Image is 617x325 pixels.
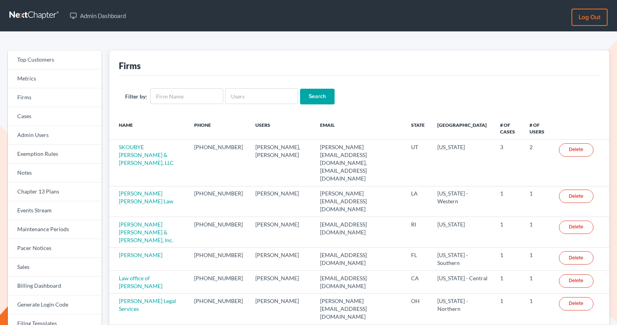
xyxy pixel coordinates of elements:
[494,186,523,217] td: 1
[188,294,249,324] td: [PHONE_NUMBER]
[405,270,431,293] td: CA
[559,143,593,157] a: Delete
[494,270,523,293] td: 1
[8,126,102,145] a: Admin Users
[559,221,593,234] a: Delete
[119,60,141,71] div: Firms
[523,140,553,186] td: 2
[8,88,102,107] a: Firms
[431,248,494,270] td: [US_STATE] - Southern
[119,298,176,312] a: [PERSON_NAME] Legal Services
[523,186,553,217] td: 1
[300,89,335,104] input: Search
[431,294,494,324] td: [US_STATE] - Northern
[494,294,523,324] td: 1
[559,274,593,288] a: Delete
[188,117,249,140] th: Phone
[119,252,162,258] a: [PERSON_NAME]
[314,248,405,270] td: [EMAIL_ADDRESS][DOMAIN_NAME]
[249,270,314,293] td: [PERSON_NAME]
[431,186,494,217] td: [US_STATE] - Western
[249,140,314,186] td: [PERSON_NAME], [PERSON_NAME]
[249,186,314,217] td: [PERSON_NAME]
[523,294,553,324] td: 1
[249,117,314,140] th: Users
[405,248,431,270] td: FL
[314,217,405,248] td: [EMAIL_ADDRESS][DOMAIN_NAME]
[8,239,102,258] a: Pacer Notices
[494,248,523,270] td: 1
[431,217,494,248] td: [US_STATE]
[523,217,553,248] td: 1
[8,69,102,88] a: Metrics
[494,117,523,140] th: # of Cases
[8,201,102,220] a: Events Stream
[405,186,431,217] td: LA
[8,107,102,126] a: Cases
[8,277,102,296] a: Billing Dashboard
[431,117,494,140] th: [GEOGRAPHIC_DATA]
[559,190,593,203] a: Delete
[405,217,431,248] td: RI
[249,217,314,248] td: [PERSON_NAME]
[314,140,405,186] td: [PERSON_NAME][EMAIL_ADDRESS][DOMAIN_NAME], [EMAIL_ADDRESS][DOMAIN_NAME]
[314,294,405,324] td: [PERSON_NAME][EMAIL_ADDRESS][DOMAIN_NAME]
[249,248,314,270] td: [PERSON_NAME]
[119,144,174,166] a: SKOUBYE [PERSON_NAME] & [PERSON_NAME], LLC
[225,88,298,104] input: Users
[559,297,593,310] a: Delete
[431,270,494,293] td: [US_STATE] - Central
[494,140,523,186] td: 3
[8,183,102,201] a: Chapter 13 Plans
[523,248,553,270] td: 1
[8,164,102,183] a: Notes
[8,220,102,239] a: Maintenance Periods
[431,140,494,186] td: [US_STATE]
[8,51,102,69] a: Top Customers
[188,248,249,270] td: [PHONE_NUMBER]
[314,186,405,217] td: [PERSON_NAME][EMAIL_ADDRESS][DOMAIN_NAME]
[8,296,102,314] a: Generate Login Code
[188,140,249,186] td: [PHONE_NUMBER]
[559,251,593,265] a: Delete
[494,217,523,248] td: 1
[8,145,102,164] a: Exemption Rules
[314,270,405,293] td: [EMAIL_ADDRESS][DOMAIN_NAME]
[249,294,314,324] td: [PERSON_NAME]
[188,186,249,217] td: [PHONE_NUMBER]
[188,270,249,293] td: [PHONE_NUMBER]
[405,294,431,324] td: OH
[150,88,223,104] input: Firm Name
[119,275,162,289] a: Law office of [PERSON_NAME]
[314,117,405,140] th: Email
[66,9,130,23] a: Admin Dashboard
[523,117,553,140] th: # of Users
[119,221,173,243] a: [PERSON_NAME] [PERSON_NAME] & [PERSON_NAME], Inc.
[8,258,102,277] a: Sales
[405,117,431,140] th: State
[571,9,608,26] a: Log out
[109,117,188,140] th: Name
[405,140,431,186] td: UT
[125,92,147,100] label: Filter by:
[119,190,173,204] a: [PERSON_NAME] [PERSON_NAME] Law
[523,270,553,293] td: 1
[188,217,249,248] td: [PHONE_NUMBER]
